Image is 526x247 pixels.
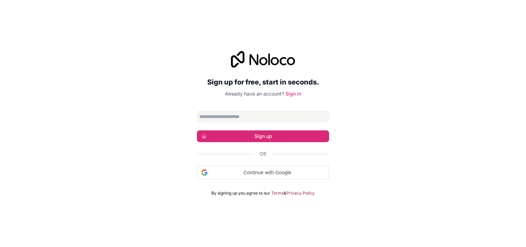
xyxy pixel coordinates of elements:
[286,190,315,196] a: Privacy Policy
[225,91,284,97] span: Already have an account?
[197,76,329,88] h2: Sign up for free, start in seconds.
[271,190,284,196] a: Terms
[260,150,266,157] span: Or
[285,91,301,97] a: Sign in
[197,166,329,179] div: Continue with Google
[211,190,270,196] span: By signing up you agree to our
[197,111,329,122] input: Email address
[284,190,286,196] span: &
[210,169,325,176] span: Continue with Google
[197,130,329,142] button: Sign up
